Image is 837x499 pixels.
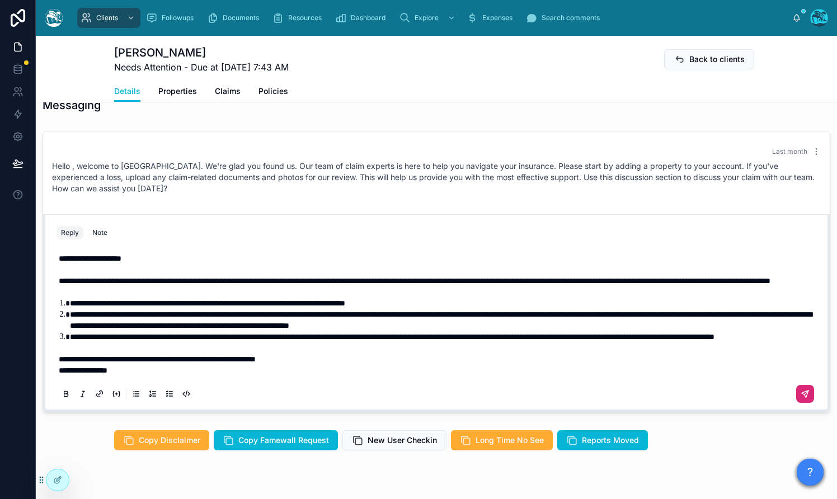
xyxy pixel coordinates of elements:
[664,49,754,69] button: Back to clients
[463,8,520,28] a: Expenses
[582,435,639,446] span: Reports Moved
[772,147,807,156] span: Last month
[342,430,446,450] button: New User Checkin
[482,13,512,22] span: Expenses
[396,8,461,28] a: Explore
[139,435,200,446] span: Copy Disclaimer
[476,435,544,446] span: Long Time No See
[158,86,197,97] span: Properties
[52,161,815,193] span: Hello , welcome to [GEOGRAPHIC_DATA]. We're glad you found us. Our team of claim experts is here ...
[92,228,107,237] div: Note
[114,81,140,102] a: Details
[797,459,824,486] button: ?
[689,54,745,65] span: Back to clients
[269,8,330,28] a: Resources
[215,81,241,103] a: Claims
[72,6,792,30] div: scrollable content
[158,81,197,103] a: Properties
[77,8,140,28] a: Clients
[451,430,553,450] button: Long Time No See
[96,13,118,22] span: Clients
[204,8,267,28] a: Documents
[368,435,437,446] span: New User Checkin
[238,435,329,446] span: Copy Famewall Request
[351,13,385,22] span: Dashboard
[215,86,241,97] span: Claims
[258,81,288,103] a: Policies
[43,97,101,113] h1: Messaging
[258,86,288,97] span: Policies
[114,60,289,74] span: Needs Attention - Due at [DATE] 7:43 AM
[542,13,600,22] span: Search comments
[288,13,322,22] span: Resources
[57,226,83,239] button: Reply
[45,9,63,27] img: App logo
[114,430,209,450] button: Copy Disclaimer
[88,226,112,239] button: Note
[223,13,259,22] span: Documents
[143,8,201,28] a: Followups
[114,45,289,60] h1: [PERSON_NAME]
[214,430,338,450] button: Copy Famewall Request
[557,430,648,450] button: Reports Moved
[415,13,439,22] span: Explore
[162,13,194,22] span: Followups
[332,8,393,28] a: Dashboard
[114,86,140,97] span: Details
[523,8,608,28] a: Search comments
